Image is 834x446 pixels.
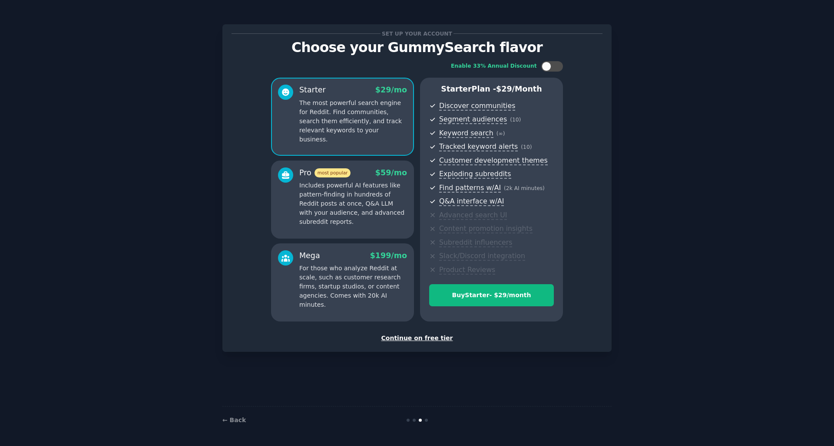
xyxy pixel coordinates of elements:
span: Exploding subreddits [439,170,511,179]
span: $ 59 /mo [375,168,407,177]
span: Advanced search UI [439,211,507,220]
p: Choose your GummySearch flavor [232,40,602,55]
span: Subreddit influencers [439,238,512,247]
p: Starter Plan - [429,84,554,95]
div: Pro [299,167,351,178]
div: Continue on free tier [232,334,602,343]
span: Q&A interface w/AI [439,197,504,206]
span: Discover communities [439,102,515,111]
span: Product Reviews [439,266,495,275]
span: Slack/Discord integration [439,252,525,261]
div: Enable 33% Annual Discount [451,62,537,70]
span: Tracked keyword alerts [439,142,518,151]
span: Set up your account [381,29,454,38]
span: $ 29 /mo [375,85,407,94]
button: BuyStarter- $29/month [429,284,554,306]
p: Includes powerful AI features like pattern-finding in hundreds of Reddit posts at once, Q&A LLM w... [299,181,407,226]
p: For those who analyze Reddit at scale, such as customer research firms, startup studios, or conte... [299,264,407,309]
a: ← Back [222,416,246,423]
span: $ 29 /month [496,85,542,93]
span: ( ∞ ) [496,131,505,137]
p: The most powerful search engine for Reddit. Find communities, search them efficiently, and track ... [299,98,407,144]
div: Buy Starter - $ 29 /month [430,291,553,300]
span: Content promotion insights [439,224,533,233]
div: Mega [299,250,320,261]
span: Customer development themes [439,156,548,165]
span: most popular [314,168,351,177]
span: ( 2k AI minutes ) [504,185,545,191]
div: Starter [299,85,326,95]
span: $ 199 /mo [370,251,407,260]
span: Keyword search [439,129,493,138]
span: Find patterns w/AI [439,184,501,193]
span: Segment audiences [439,115,507,124]
span: ( 10 ) [510,117,521,123]
span: ( 10 ) [521,144,532,150]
